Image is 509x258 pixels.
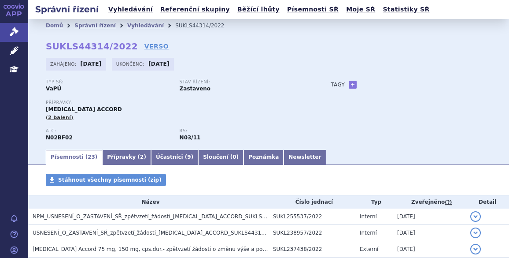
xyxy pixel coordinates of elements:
[360,213,377,220] span: Interní
[360,230,377,236] span: Interní
[284,4,341,15] a: Písemnosti SŘ
[28,3,106,15] h2: Správní řízení
[58,177,162,183] span: Stáhnout všechny písemnosti (zip)
[148,61,170,67] strong: [DATE]
[180,79,305,85] p: Stav řízení:
[355,195,393,209] th: Typ
[50,60,78,67] span: Zahájeno:
[269,241,355,258] td: SUKL237438/2022
[46,174,166,186] a: Stáhnout všechny písemnosti (zip)
[33,230,280,236] span: USNESENÍ_O_ZASTAVENÍ_SŘ_zpětvzetí_žádosti_PREGABALIN_ACCORD_SUKLS44314_2022
[102,150,151,165] a: Přípravky (2)
[393,225,466,241] td: [DATE]
[466,195,509,209] th: Detail
[470,244,481,254] button: detail
[187,154,191,160] span: 9
[393,195,466,209] th: Zveřejněno
[180,128,305,134] p: RS:
[445,199,452,206] abbr: (?)
[33,246,355,252] span: Pregabalin Accord 75 mg, 150 mg, cps.dur.- zpětvzetí žádosti o změnu výše a podmínek úhrady- SUKL...
[349,81,357,89] a: +
[46,150,102,165] a: Písemnosti (23)
[46,41,138,52] strong: SUKLS44314/2022
[33,213,295,220] span: NPM_USNESENÍ_O_ZASTAVENÍ_SŘ_zpětvzetí_žádosti_PREGABALIN_ACCORD_SUKLS44314_2022
[235,4,282,15] a: Běžící lhůty
[158,4,232,15] a: Referenční skupiny
[180,135,201,141] strong: pregabalin
[81,61,102,67] strong: [DATE]
[175,19,236,32] li: SUKLS44314/2022
[343,4,378,15] a: Moje SŘ
[140,154,144,160] span: 2
[380,4,432,15] a: Statistiky SŘ
[46,115,74,120] span: (2 balení)
[46,128,171,134] p: ATC:
[127,22,164,29] a: Vyhledávání
[180,86,211,92] strong: Zastaveno
[284,150,326,165] a: Newsletter
[28,195,269,209] th: Název
[360,246,378,252] span: Externí
[151,150,198,165] a: Účastníci (9)
[470,211,481,222] button: detail
[269,209,355,225] td: SUKL255537/2022
[46,22,63,29] a: Domů
[88,154,95,160] span: 23
[393,209,466,225] td: [DATE]
[46,79,171,85] p: Typ SŘ:
[106,4,155,15] a: Vyhledávání
[74,22,116,29] a: Správní řízení
[331,79,345,90] h3: Tagy
[46,135,73,141] strong: PREGABALIN
[46,100,313,105] p: Přípravky:
[470,228,481,238] button: detail
[393,241,466,258] td: [DATE]
[243,150,284,165] a: Poznámka
[232,154,236,160] span: 0
[116,60,146,67] span: Ukončeno:
[46,86,61,92] strong: VaPÚ
[269,225,355,241] td: SUKL238957/2022
[269,195,355,209] th: Číslo jednací
[144,42,169,51] a: VERSO
[46,106,122,112] span: [MEDICAL_DATA] ACCORD
[198,150,243,165] a: Sloučení (0)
